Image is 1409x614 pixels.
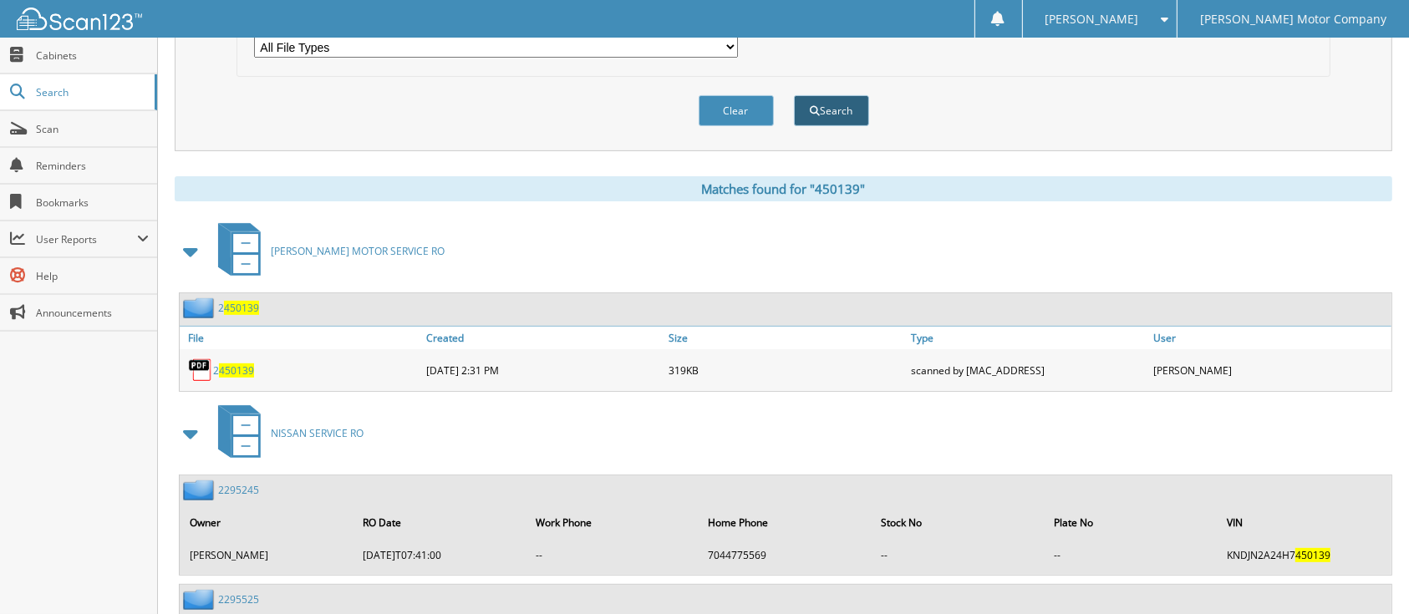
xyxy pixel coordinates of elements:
div: Matches found for "450139" [175,176,1392,201]
th: Owner [181,505,353,540]
span: User Reports [36,232,137,246]
td: -- [527,541,699,569]
iframe: Chat Widget [1325,534,1409,614]
td: KNDJN2A24H7 [1218,541,1390,569]
a: Type [907,327,1149,349]
span: 450139 [224,301,259,315]
a: User [1149,327,1391,349]
a: Size [664,327,907,349]
td: 7044775569 [700,541,872,569]
span: Scan [36,122,149,136]
td: [DATE]T07:41:00 [354,541,526,569]
img: folder2.png [183,297,218,318]
a: 2450139 [213,363,254,378]
div: [DATE] 2:31 PM [422,353,664,387]
div: [PERSON_NAME] [1149,353,1391,387]
img: PDF.png [188,358,213,383]
a: Created [422,327,664,349]
button: Search [794,95,869,126]
td: -- [1045,541,1217,569]
a: NISSAN SERVICE RO [208,400,364,466]
img: folder2.png [183,480,218,500]
th: Work Phone [527,505,699,540]
span: Reminders [36,159,149,173]
th: RO Date [354,505,526,540]
td: -- [872,541,1044,569]
span: Help [36,269,149,283]
span: [PERSON_NAME] MOTOR SERVICE RO [271,244,445,258]
img: scan123-logo-white.svg [17,8,142,30]
span: 450139 [1295,548,1330,562]
a: 2295525 [218,592,259,606]
span: NISSAN SERVICE RO [271,426,364,440]
th: Stock No [872,505,1044,540]
div: 319KB [664,353,907,387]
img: folder2.png [183,589,218,610]
span: Search [36,85,146,99]
a: [PERSON_NAME] MOTOR SERVICE RO [208,218,445,284]
a: 2450139 [218,301,259,315]
button: Clear [699,95,774,126]
a: 2295245 [218,483,259,497]
th: Home Phone [700,505,872,540]
span: 450139 [219,363,254,378]
span: Cabinets [36,48,149,63]
td: [PERSON_NAME] [181,541,353,569]
span: [PERSON_NAME] [1045,14,1138,24]
th: VIN [1218,505,1390,540]
span: [PERSON_NAME] Motor Company [1200,14,1386,24]
th: Plate No [1045,505,1217,540]
span: Announcements [36,306,149,320]
span: Bookmarks [36,195,149,210]
div: scanned by [MAC_ADDRESS] [907,353,1149,387]
a: File [180,327,422,349]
